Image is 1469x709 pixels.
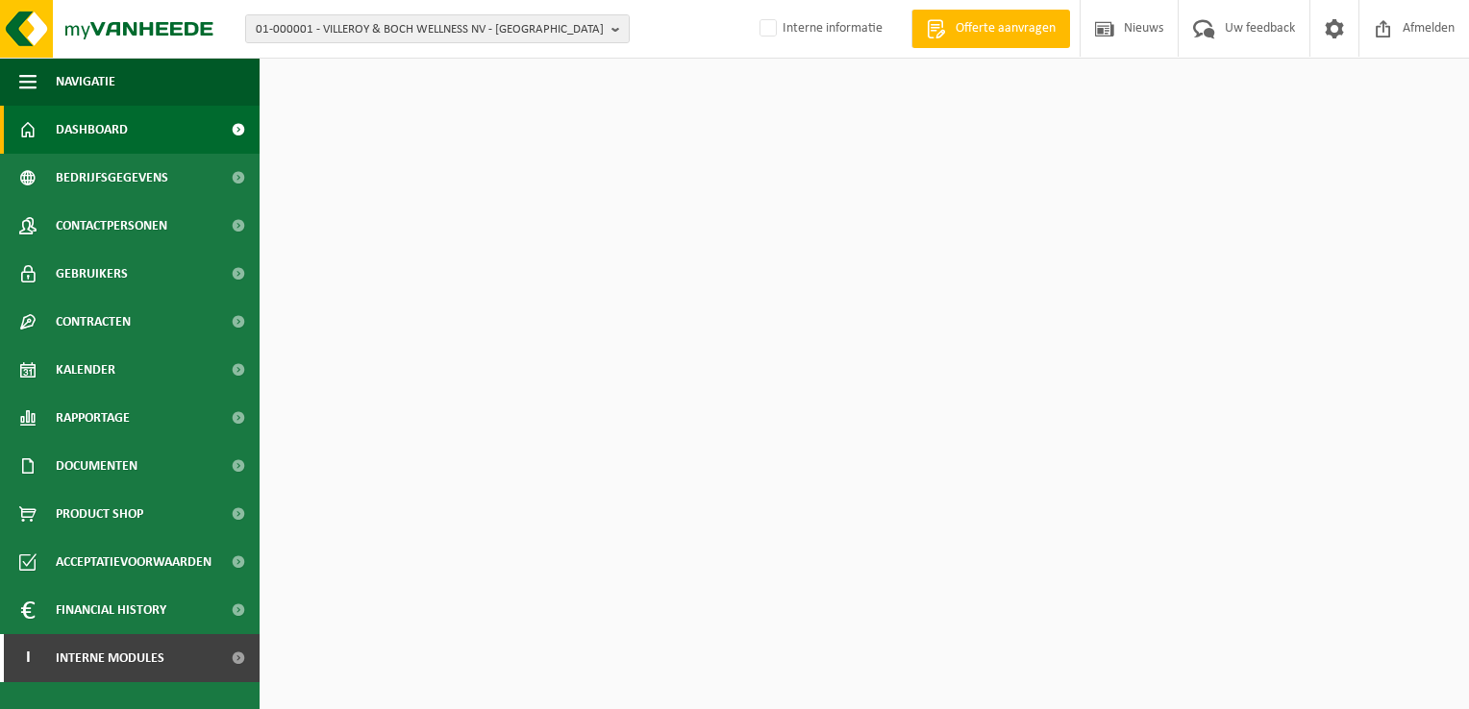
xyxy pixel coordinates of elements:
[951,19,1060,38] span: Offerte aanvragen
[56,490,143,538] span: Product Shop
[56,442,137,490] span: Documenten
[56,154,168,202] span: Bedrijfsgegevens
[56,58,115,106] span: Navigatie
[56,394,130,442] span: Rapportage
[911,10,1070,48] a: Offerte aanvragen
[56,586,166,634] span: Financial History
[56,250,128,298] span: Gebruikers
[56,106,128,154] span: Dashboard
[756,14,883,43] label: Interne informatie
[56,298,131,346] span: Contracten
[56,202,167,250] span: Contactpersonen
[19,634,37,682] span: I
[56,346,115,394] span: Kalender
[56,538,212,586] span: Acceptatievoorwaarden
[245,14,630,43] button: 01-000001 - VILLEROY & BOCH WELLNESS NV - [GEOGRAPHIC_DATA]
[256,15,604,44] span: 01-000001 - VILLEROY & BOCH WELLNESS NV - [GEOGRAPHIC_DATA]
[56,634,164,682] span: Interne modules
